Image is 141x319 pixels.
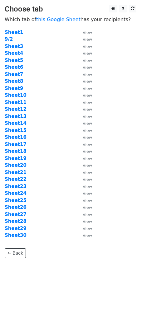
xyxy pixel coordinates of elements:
a: Sheet18 [5,148,27,154]
small: View [83,198,92,203]
small: View [83,37,92,42]
small: View [83,184,92,189]
a: View [76,120,92,126]
small: View [83,121,92,126]
a: View [76,36,92,42]
a: View [76,78,92,84]
a: Sheet5 [5,58,23,63]
h3: Choose tab [5,5,136,14]
a: View [76,162,92,168]
small: View [83,219,92,224]
strong: Sheet27 [5,212,27,217]
a: View [76,114,92,119]
a: View [76,72,92,77]
a: View [76,128,92,133]
small: View [83,100,92,105]
small: View [83,149,92,154]
small: View [83,79,92,84]
small: View [83,51,92,56]
small: View [83,65,92,70]
a: Sheet24 [5,190,27,196]
a: this Google Sheet [36,16,80,22]
a: View [76,58,92,63]
a: Sheet10 [5,92,27,98]
a: View [76,198,92,203]
a: View [76,30,92,35]
small: View [83,156,92,161]
small: View [83,212,92,217]
a: View [76,148,92,154]
small: View [83,233,92,238]
a: Sheet9 [5,86,23,91]
small: View [83,107,92,112]
small: View [83,72,92,77]
a: View [76,204,92,210]
a: View [76,176,92,182]
small: View [83,114,92,119]
a: View [76,92,92,98]
small: View [83,142,92,147]
strong: Sheet19 [5,156,27,161]
strong: Sheet22 [5,176,27,182]
small: View [83,128,92,133]
a: Sheet1 [5,30,23,35]
a: Sheet7 [5,72,23,77]
a: View [76,170,92,175]
small: View [83,226,92,231]
small: View [83,135,92,140]
a: View [76,190,92,196]
a: View [76,64,92,70]
small: View [83,163,92,168]
a: View [76,134,92,140]
small: View [83,86,92,91]
a: Sheet26 [5,204,27,210]
strong: Sheet28 [5,218,27,224]
a: View [76,100,92,105]
a: View [76,50,92,56]
a: 9/2 [5,36,13,42]
a: Sheet3 [5,44,23,49]
a: Sheet4 [5,50,23,56]
a: Sheet8 [5,78,23,84]
a: View [76,156,92,161]
a: Sheet17 [5,142,27,147]
a: Sheet21 [5,170,27,175]
small: View [83,93,92,98]
a: ← Back [5,248,26,258]
a: View [76,106,92,112]
a: Sheet6 [5,64,23,70]
strong: Sheet20 [5,162,27,168]
small: View [83,177,92,182]
strong: Sheet11 [5,100,27,105]
a: Sheet13 [5,114,27,119]
small: View [83,30,92,35]
strong: Sheet25 [5,198,27,203]
a: Sheet30 [5,232,27,238]
a: View [76,218,92,224]
strong: Sheet29 [5,226,27,231]
a: View [76,142,92,147]
small: View [83,191,92,196]
small: View [83,44,92,49]
p: Which tab of has your recipients? [5,16,136,23]
a: View [76,184,92,189]
a: Sheet12 [5,106,27,112]
a: Sheet23 [5,184,27,189]
a: Sheet14 [5,120,27,126]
